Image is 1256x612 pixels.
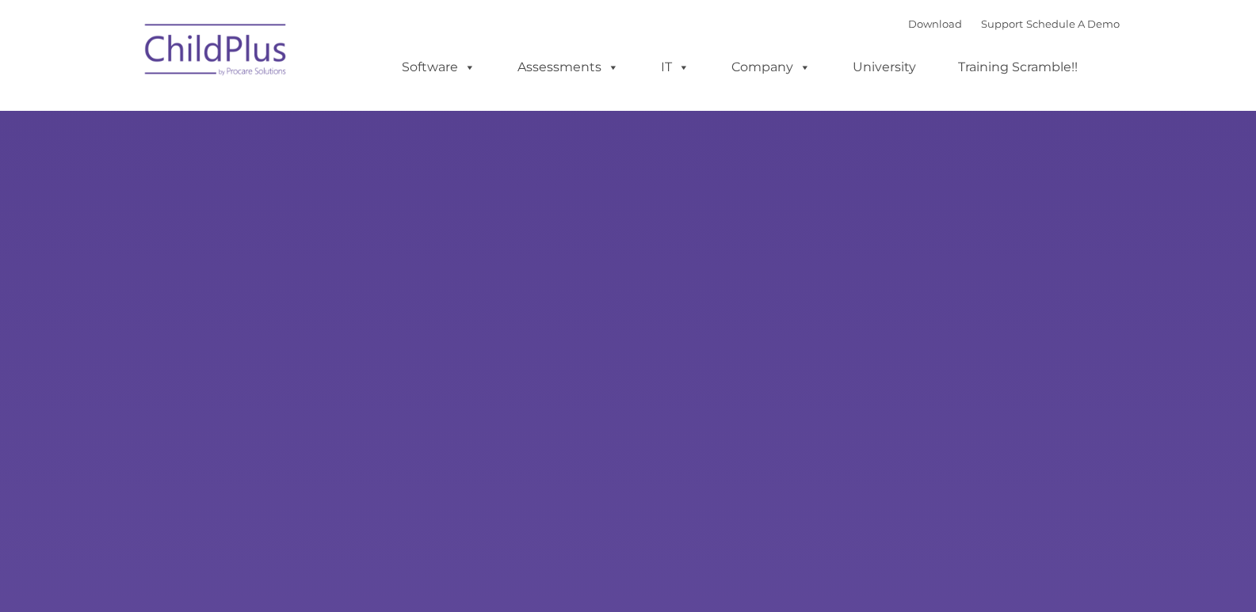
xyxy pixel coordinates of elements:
a: University [837,51,932,83]
a: Software [386,51,491,83]
a: Schedule A Demo [1026,17,1120,30]
a: Assessments [502,51,635,83]
font: | [908,17,1120,30]
a: Training Scramble!! [942,51,1094,83]
img: ChildPlus by Procare Solutions [137,13,296,92]
a: Company [716,51,827,83]
a: Support [981,17,1023,30]
a: IT [645,51,705,83]
a: Download [908,17,962,30]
